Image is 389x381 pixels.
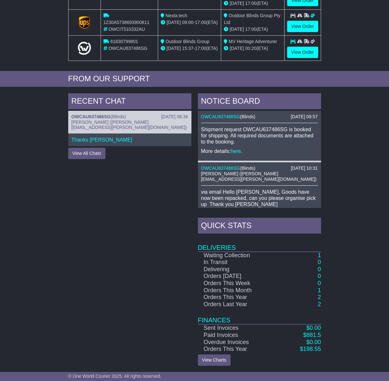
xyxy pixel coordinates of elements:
[201,126,318,145] p: Shipment request OWCAU637486SG is booked for shipping. All required documents are attached to the...
[287,21,318,32] a: View Order
[71,114,188,120] div: ( )
[245,1,256,6] span: 17:00
[103,20,149,25] span: 1Z30A5738693900811
[318,301,321,307] a: 2
[291,114,318,120] div: [DATE] 09:57
[201,189,318,208] p: via email Hello [PERSON_NAME], Goods have now been repacked, can you please organise pick up Than...
[245,27,256,32] span: 17:00
[167,20,181,25] span: [DATE]
[287,47,318,58] a: View Order
[198,332,280,339] td: Paid Invoices
[112,114,124,119] span: Blinds
[68,148,105,159] button: View All Chats
[71,137,188,143] p: Thanks [PERSON_NAME]
[198,324,280,332] td: Sent Invoices
[224,13,280,25] span: Outdoor Blinds Group Pty Ltd
[198,93,321,111] div: NOTICE BOARD
[201,114,240,119] a: OWCAU637486SG
[161,45,218,52] div: - (ETA)
[198,287,280,294] td: Orders This Month
[198,252,280,259] td: Waiting Collection
[201,166,318,171] div: ( )
[318,273,321,279] a: 0
[318,266,321,272] a: 0
[318,252,321,259] a: 1
[306,332,321,338] span: 881.5
[201,148,318,154] p: More details: .
[68,74,321,84] div: FROM OUR SUPPORT
[79,16,90,29] img: GetCarrierServiceLogo
[198,235,321,252] td: Deliveries
[230,27,244,32] span: [DATE]
[71,114,111,119] a: OWCAU637486SG
[198,218,321,235] div: Quick Stats
[201,171,317,182] span: [PERSON_NAME] ([PERSON_NAME][EMAIL_ADDRESS][PERSON_NAME][DOMAIN_NAME])
[110,39,138,44] span: 61830799801
[201,114,318,120] div: ( )
[198,301,280,308] td: Orders Last Year
[306,339,321,345] a: $0.00
[182,20,193,25] span: 09:00
[306,325,321,331] a: $0.00
[195,46,206,51] span: 17:00
[161,114,188,120] div: [DATE] 08:36
[245,46,256,51] span: 00:20
[78,42,91,55] img: Light
[198,339,280,346] td: Overdue Invoices
[68,93,191,111] div: RECENT CHAT
[166,13,187,18] span: Nexta tech
[68,374,162,379] span: © One World Courier 2025. All rights reserved.
[167,46,181,51] span: [DATE]
[318,259,321,265] a: 0
[108,27,145,32] span: OWCIT510332AU
[166,39,209,44] span: Outdoor Blinds Group
[182,46,193,51] span: 15:37
[230,1,244,6] span: [DATE]
[309,325,321,331] span: 0.00
[198,346,280,353] td: Orders This Year
[224,45,281,52] div: (ETA)
[318,280,321,286] a: 0
[303,346,321,352] span: 198.55
[230,46,244,51] span: [DATE]
[71,120,187,130] span: [PERSON_NAME] ([PERSON_NAME][EMAIL_ADDRESS][PERSON_NAME][DOMAIN_NAME])
[242,114,254,119] span: Blinds
[224,26,281,33] div: (ETA)
[108,46,147,51] span: OWCAU637486SG
[198,354,231,366] a: View Charts
[198,280,280,287] td: Orders This Week
[231,148,241,154] a: here
[318,287,321,294] a: 1
[198,259,280,266] td: In Transit
[195,20,206,25] span: 17:00
[229,39,277,44] span: MV Heritage Adventurer
[198,266,280,273] td: Delivering
[198,273,280,280] td: Orders [DATE]
[309,339,321,345] span: 0.00
[291,166,318,171] div: [DATE] 10:31
[300,346,321,352] a: $198.55
[198,308,321,324] td: Finances
[161,19,218,26] div: - (ETA)
[318,294,321,300] a: 2
[303,332,321,338] a: $881.5
[198,294,280,301] td: Orders This Year
[242,166,254,171] span: Blinds
[201,166,240,171] a: OWCAU637486SG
